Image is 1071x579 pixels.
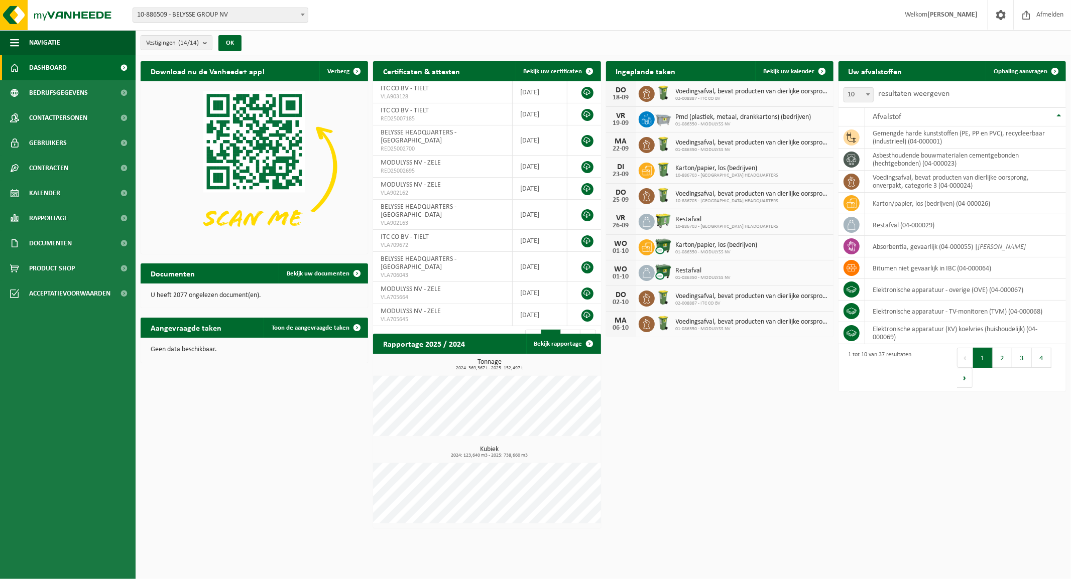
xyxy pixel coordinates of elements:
span: BELYSSE HEADQUARTERS - [GEOGRAPHIC_DATA] [381,203,456,219]
span: Product Shop [29,256,75,281]
button: OK [218,35,242,51]
img: WB-0140-HPE-GN-50 [655,84,672,101]
td: [DATE] [513,178,567,200]
span: MODULYSS NV - ZELE [381,159,441,167]
h2: Ingeplande taken [606,61,686,81]
button: Previous [957,348,973,368]
td: voedingsafval, bevat producten van dierlijke oorsprong, onverpakt, categorie 3 (04-000024) [865,171,1066,193]
td: [DATE] [513,81,567,103]
h2: Download nu de Vanheede+ app! [141,61,275,81]
div: 01-10 [611,248,631,255]
h2: Certificaten & attesten [373,61,470,81]
span: Gebruikers [29,130,67,156]
img: WB-0660-HPE-GN-51 [655,212,672,229]
span: MODULYSS NV - ZELE [381,285,441,293]
td: [DATE] [513,103,567,125]
img: WB-0140-HPE-GN-50 [655,135,672,153]
span: 10-886509 - BELYSSE GROUP NV [133,8,308,23]
a: Toon de aangevraagde taken [264,318,367,338]
td: [DATE] [513,230,567,252]
img: WB-0140-HPE-GN-50 [655,187,672,204]
a: Ophaling aanvragen [986,61,1065,81]
span: Bekijk uw kalender [763,68,815,75]
img: Download de VHEPlus App [141,81,368,252]
span: Voedingsafval, bevat producten van dierlijke oorsprong, onverpakt, categorie 3 [676,88,828,96]
span: 10-886703 - [GEOGRAPHIC_DATA] HEADQUARTERS [676,224,779,230]
td: absorbentia, gevaarlijk (04-000055) | [865,236,1066,257]
span: Documenten [29,231,72,256]
td: karton/papier, los (bedrijven) (04-000026) [865,193,1066,214]
span: Ophaling aanvragen [994,68,1047,75]
img: WB-2500-GAL-GY-01 [655,110,672,127]
span: VLA709672 [381,241,505,249]
span: BELYSSE HEADQUARTERS - [GEOGRAPHIC_DATA] [381,129,456,144]
span: RED25002700 [381,145,505,153]
a: Bekijk uw kalender [755,61,832,81]
span: BELYSSE HEADQUARTERS - [GEOGRAPHIC_DATA] [381,255,456,271]
div: 22-09 [611,146,631,153]
td: elektronische apparatuur - TV-monitoren (TVM) (04-000068) [865,301,1066,322]
span: ITC CO BV - TIELT [381,233,429,241]
td: bitumen niet gevaarlijk in IBC (04-000064) [865,257,1066,279]
span: Bekijk uw certificaten [524,68,582,75]
button: Next [957,368,973,388]
span: VLA903128 [381,93,505,101]
span: Voedingsafval, bevat producten van dierlijke oorsprong, onverpakt, categorie 3 [676,318,828,326]
span: Pmd (plastiek, metaal, drankkartons) (bedrijven) [676,113,811,121]
span: 01-086350 - MODULYSS NV [676,121,811,127]
span: RED25002695 [381,167,505,175]
span: VLA902162 [381,189,505,197]
div: 1 tot 10 van 37 resultaten [844,347,912,389]
div: WO [611,240,631,248]
td: restafval (04-000029) [865,214,1066,236]
span: Navigatie [29,30,60,55]
div: 01-10 [611,273,631,280]
span: ITC CO BV - TIELT [381,85,429,92]
div: 25-09 [611,197,631,204]
div: DO [611,291,631,299]
button: 2 [993,348,1012,368]
span: VLA705645 [381,316,505,324]
td: [DATE] [513,125,567,156]
span: Afvalstof [873,113,901,121]
div: MA [611,137,631,146]
div: DO [611,189,631,197]
td: gemengde harde kunststoffen (PE, PP en PVC), recycleerbaar (industrieel) (04-000001) [865,126,1066,149]
span: 10 [844,88,873,102]
span: 10-886703 - [GEOGRAPHIC_DATA] HEADQUARTERS [676,198,828,204]
i: [PERSON_NAME] [978,243,1026,251]
div: WO [611,265,631,273]
span: Voedingsafval, bevat producten van dierlijke oorsprong, onverpakt, categorie 3 [676,139,828,147]
h2: Rapportage 2025 / 2024 [373,334,475,353]
span: RED25007185 [381,115,505,123]
td: [DATE] [513,252,567,282]
strong: [PERSON_NAME] [927,11,978,19]
span: Bedrijfsgegevens [29,80,88,105]
span: 10 [844,87,874,102]
span: Verberg [327,68,349,75]
a: Bekijk rapportage [526,334,600,354]
td: [DATE] [513,282,567,304]
span: Kalender [29,181,60,206]
div: 26-09 [611,222,631,229]
div: VR [611,214,631,222]
button: 4 [1032,348,1051,368]
span: 2024: 369,367 t - 2025: 152,497 t [378,366,601,371]
div: MA [611,317,631,325]
h2: Aangevraagde taken [141,318,231,337]
count: (14/14) [178,40,199,46]
span: Restafval [676,267,731,275]
span: Acceptatievoorwaarden [29,281,110,306]
span: Contracten [29,156,68,181]
span: MODULYSS NV - ZELE [381,308,441,315]
td: [DATE] [513,200,567,230]
span: 01-086350 - MODULYSS NV [676,147,828,153]
img: WB-0240-HPE-GN-51 [655,161,672,178]
span: Bekijk uw documenten [287,270,349,277]
h3: Kubiek [378,446,601,458]
span: Karton/papier, los (bedrijven) [676,165,779,173]
div: 06-10 [611,325,631,332]
h2: Documenten [141,263,205,283]
td: [DATE] [513,156,567,178]
a: Bekijk uw certificaten [516,61,600,81]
